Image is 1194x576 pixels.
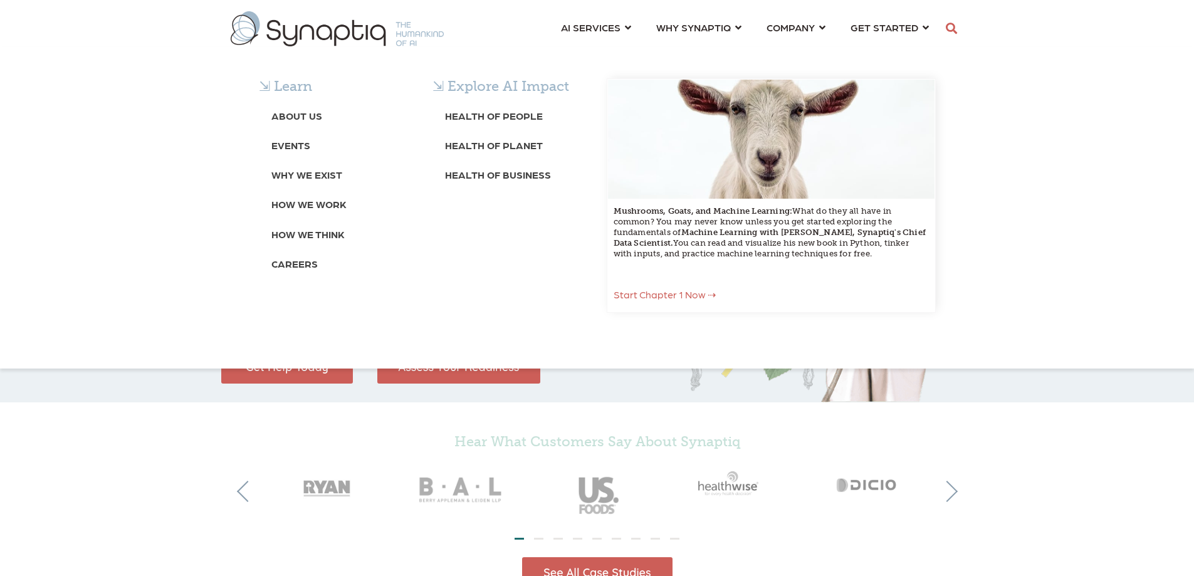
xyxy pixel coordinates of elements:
[665,456,800,511] img: Healthwise_gray50
[573,538,582,540] li: Page dot 4
[534,538,543,540] li: Page dot 2
[656,16,741,39] a: WHY SYNAPTIQ
[237,481,258,502] button: Previous
[394,456,530,526] img: BAL_gray50
[670,538,679,540] li: Page dot 9
[515,538,524,540] li: Page dot 1
[767,16,825,39] a: COMPANY
[259,434,936,450] h5: Hear What Customers Say About Synaptiq
[259,456,394,511] img: RyanCompanies_gray50_2
[553,538,563,540] li: Page dot 3
[936,481,958,502] button: Next
[231,11,444,46] img: synaptiq logo-1
[561,19,621,36] span: AI SERVICES
[631,538,641,540] li: Page dot 7
[612,538,621,540] li: Page dot 6
[656,19,731,36] span: WHY SYNAPTIQ
[651,538,660,540] li: Page dot 8
[592,538,602,540] li: Page dot 5
[851,16,929,39] a: GET STARTED
[767,19,815,36] span: COMPANY
[561,16,631,39] a: AI SERVICES
[530,456,665,526] img: USFoods_gray50
[800,456,936,511] img: Dicio
[851,19,918,36] span: GET STARTED
[548,6,941,51] nav: menu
